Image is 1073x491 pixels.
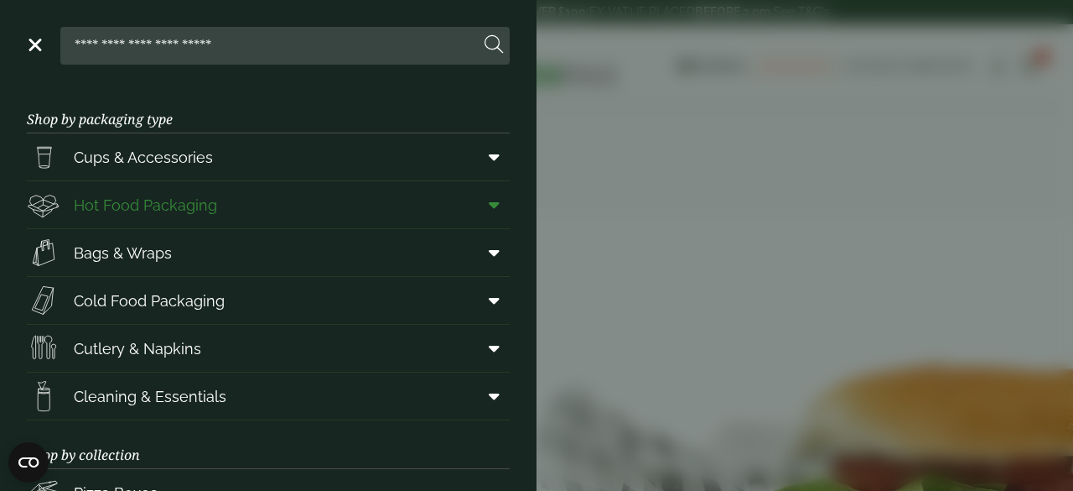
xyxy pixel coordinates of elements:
a: Hot Food Packaging [27,181,510,228]
img: Deli_box.svg [27,188,60,222]
span: Cold Food Packaging [74,290,225,312]
img: open-wipe.svg [27,379,60,413]
a: Bags & Wraps [27,229,510,276]
img: Cutlery.svg [27,332,60,365]
h3: Shop by packaging type [27,85,510,133]
span: Cups & Accessories [74,146,213,169]
a: Cups & Accessories [27,133,510,180]
a: Cutlery & Napkins [27,325,510,372]
img: Paper_carriers.svg [27,236,60,269]
a: Cleaning & Essentials [27,373,510,420]
h3: Shop by collection [27,420,510,469]
button: Open CMP widget [8,442,49,483]
span: Cutlery & Napkins [74,337,201,360]
a: Cold Food Packaging [27,277,510,324]
span: Cleaning & Essentials [74,385,226,408]
span: Hot Food Packaging [74,194,217,217]
span: Bags & Wraps [74,242,172,264]
img: Sandwich_box.svg [27,284,60,317]
img: PintNhalf_cup.svg [27,140,60,174]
